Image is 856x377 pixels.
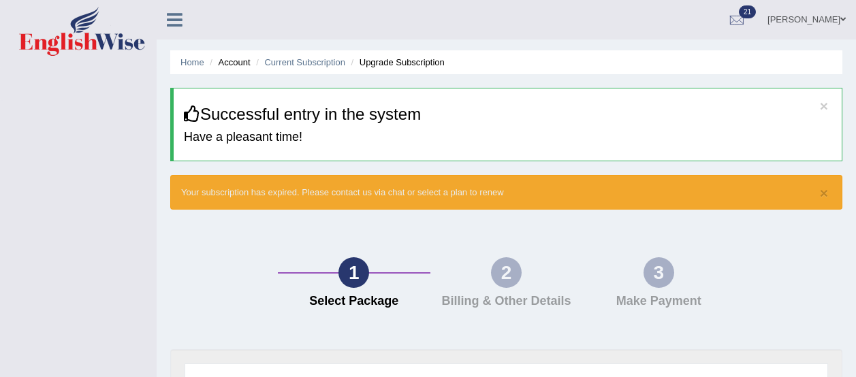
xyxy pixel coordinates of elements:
[820,99,828,113] button: ×
[184,131,831,144] h4: Have a pleasant time!
[437,295,576,308] h4: Billing & Other Details
[644,257,674,288] div: 3
[170,175,842,210] div: Your subscription has expired. Please contact us via chat or select a plan to renew
[739,5,756,18] span: 21
[491,257,522,288] div: 2
[180,57,204,67] a: Home
[589,295,728,308] h4: Make Payment
[348,56,445,69] li: Upgrade Subscription
[184,105,831,123] h3: Successful entry in the system
[820,186,828,200] button: ×
[338,257,369,288] div: 1
[285,295,424,308] h4: Select Package
[206,56,250,69] li: Account
[264,57,345,67] a: Current Subscription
